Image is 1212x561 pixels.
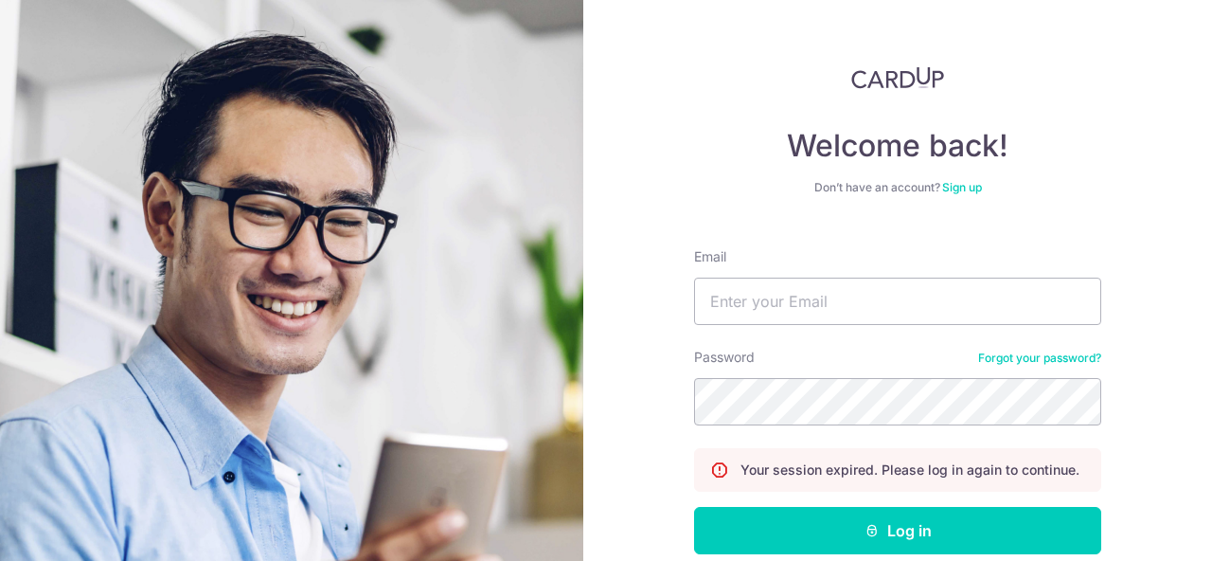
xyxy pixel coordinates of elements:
h4: Welcome back! [694,127,1101,165]
a: Sign up [942,180,982,194]
img: CardUp Logo [851,66,944,89]
p: Your session expired. Please log in again to continue. [740,461,1079,480]
button: Log in [694,507,1101,554]
label: Email [694,247,726,266]
label: Password [694,348,755,367]
input: Enter your Email [694,278,1101,325]
div: Don’t have an account? [694,180,1101,195]
a: Forgot your password? [978,351,1101,366]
